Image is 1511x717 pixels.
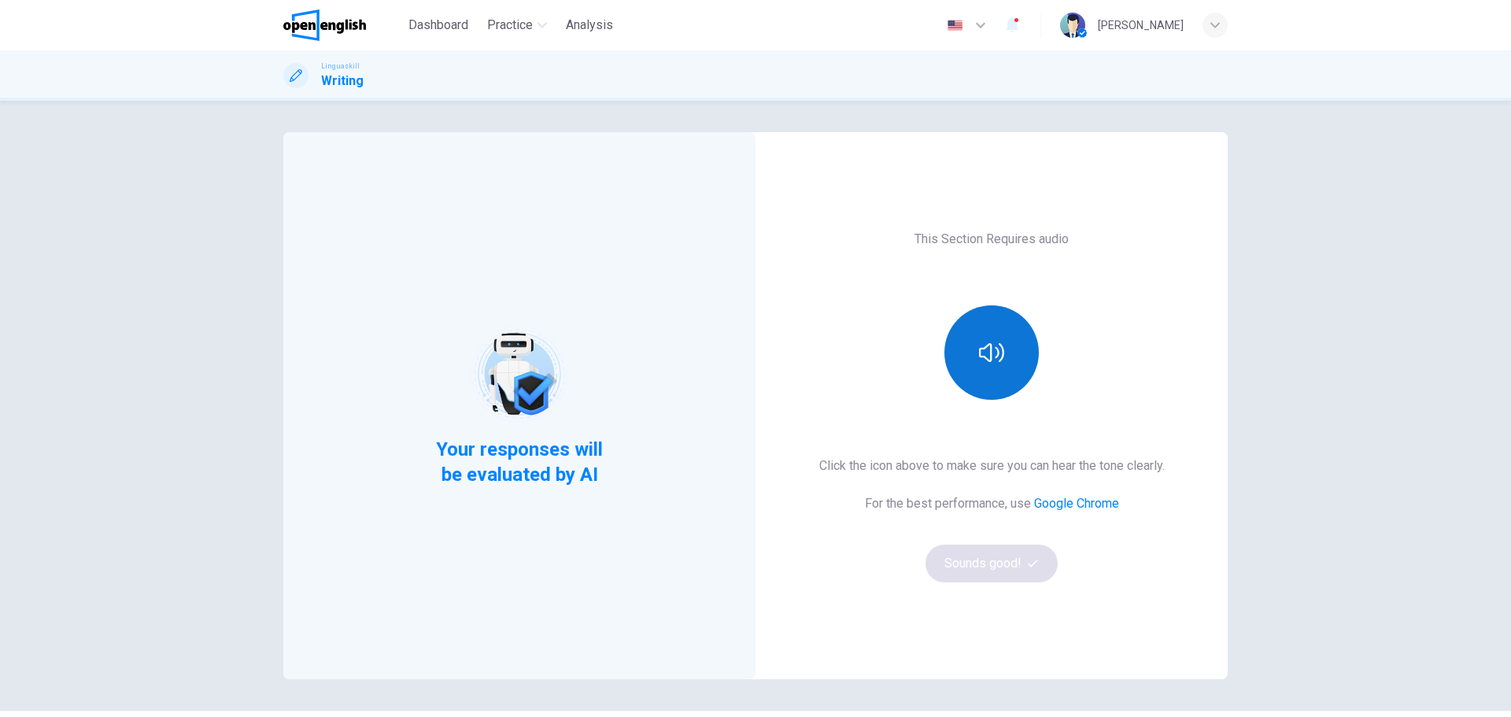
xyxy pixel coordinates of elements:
a: OpenEnglish logo [283,9,402,41]
span: Linguaskill [321,61,360,72]
span: Analysis [566,16,613,35]
span: Your responses will be evaluated by AI [424,437,615,487]
h6: Click the icon above to make sure you can hear the tone clearly. [819,456,1165,475]
button: Analysis [560,11,619,39]
img: OpenEnglish logo [283,9,366,41]
h6: This Section Requires audio [914,230,1069,249]
span: Practice [487,16,533,35]
a: Google Chrome [1034,496,1119,511]
button: Practice [481,11,553,39]
img: Profile picture [1060,13,1085,38]
img: en [945,20,965,31]
button: Dashboard [402,11,475,39]
span: Dashboard [408,16,468,35]
img: robot icon [469,324,569,424]
h1: Writing [321,72,364,91]
h6: For the best performance, use [865,494,1119,513]
div: [PERSON_NAME] [1098,16,1184,35]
